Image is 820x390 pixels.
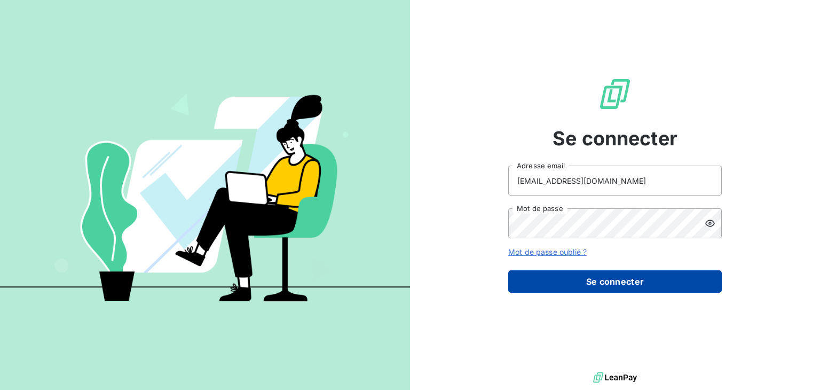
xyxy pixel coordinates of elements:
img: logo [593,370,637,386]
span: Se connecter [553,124,677,153]
img: Logo LeanPay [598,77,632,111]
a: Mot de passe oublié ? [508,247,587,256]
input: placeholder [508,166,722,196]
button: Se connecter [508,270,722,293]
